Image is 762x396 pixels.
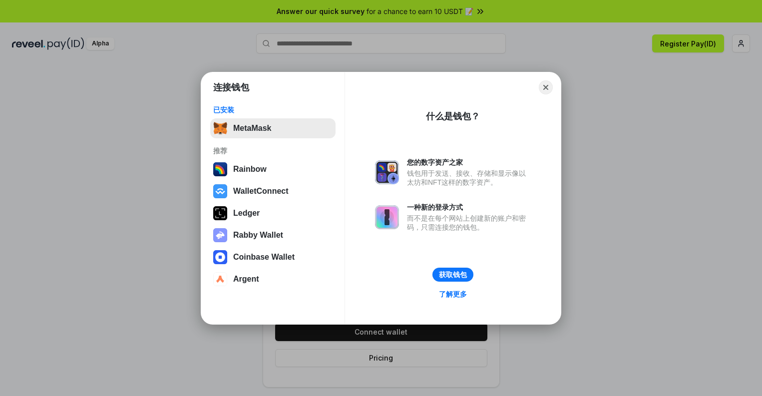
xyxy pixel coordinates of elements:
img: svg+xml,%3Csvg%20xmlns%3D%22http%3A%2F%2Fwww.w3.org%2F2000%2Fsvg%22%20fill%3D%22none%22%20viewBox... [375,160,399,184]
button: Coinbase Wallet [210,247,336,267]
button: Argent [210,269,336,289]
div: Argent [233,275,259,284]
div: 推荐 [213,146,333,155]
button: MetaMask [210,118,336,138]
div: WalletConnect [233,187,289,196]
h1: 连接钱包 [213,81,249,93]
div: 一种新的登录方式 [407,203,531,212]
img: svg+xml,%3Csvg%20width%3D%2228%22%20height%3D%2228%22%20viewBox%3D%220%200%2028%2028%22%20fill%3D... [213,184,227,198]
img: svg+xml,%3Csvg%20xmlns%3D%22http%3A%2F%2Fwww.w3.org%2F2000%2Fsvg%22%20fill%3D%22none%22%20viewBox... [375,205,399,229]
div: 钱包用于发送、接收、存储和显示像以太坊和NFT这样的数字资产。 [407,169,531,187]
div: 已安装 [213,105,333,114]
div: Ledger [233,209,260,218]
button: Ledger [210,203,336,223]
img: svg+xml,%3Csvg%20fill%3D%22none%22%20height%3D%2233%22%20viewBox%3D%220%200%2035%2033%22%20width%... [213,121,227,135]
div: MetaMask [233,124,271,133]
button: Rainbow [210,159,336,179]
div: Coinbase Wallet [233,253,295,262]
button: 获取钱包 [432,268,473,282]
button: Close [539,80,553,94]
button: WalletConnect [210,181,336,201]
button: Rabby Wallet [210,225,336,245]
img: svg+xml,%3Csvg%20xmlns%3D%22http%3A%2F%2Fwww.w3.org%2F2000%2Fsvg%22%20width%3D%2228%22%20height%3... [213,206,227,220]
a: 了解更多 [433,288,473,301]
div: 获取钱包 [439,270,467,279]
img: svg+xml,%3Csvg%20xmlns%3D%22http%3A%2F%2Fwww.w3.org%2F2000%2Fsvg%22%20fill%3D%22none%22%20viewBox... [213,228,227,242]
div: 什么是钱包？ [426,110,480,122]
img: svg+xml,%3Csvg%20width%3D%2228%22%20height%3D%2228%22%20viewBox%3D%220%200%2028%2028%22%20fill%3D... [213,250,227,264]
img: svg+xml,%3Csvg%20width%3D%22120%22%20height%3D%22120%22%20viewBox%3D%220%200%20120%20120%22%20fil... [213,162,227,176]
div: Rabby Wallet [233,231,283,240]
div: Rainbow [233,165,267,174]
div: 您的数字资产之家 [407,158,531,167]
div: 了解更多 [439,290,467,299]
img: svg+xml,%3Csvg%20width%3D%2228%22%20height%3D%2228%22%20viewBox%3D%220%200%2028%2028%22%20fill%3D... [213,272,227,286]
div: 而不是在每个网站上创建新的账户和密码，只需连接您的钱包。 [407,214,531,232]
